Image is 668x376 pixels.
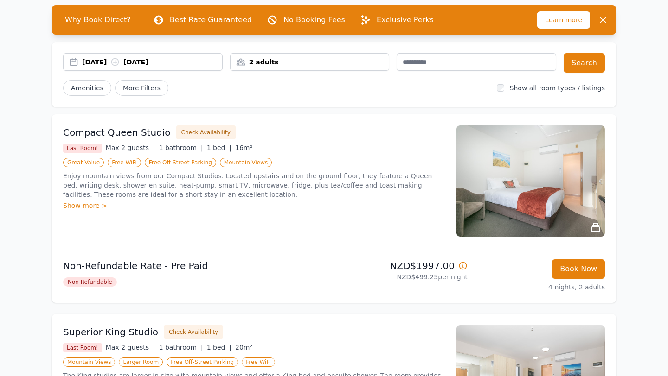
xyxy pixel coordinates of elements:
span: Why Book Direct? [58,11,138,29]
span: Learn more [537,11,590,29]
span: Free Off-Street Parking [167,357,238,367]
span: 20m² [235,344,252,351]
span: Non Refundable [63,277,117,287]
p: No Booking Fees [283,14,345,25]
button: Search [564,53,605,73]
button: Book Now [552,259,605,279]
div: Show more > [63,201,445,210]
span: More Filters [115,80,168,96]
button: Check Availability [176,125,236,139]
p: 4 nights, 2 adults [475,282,605,292]
span: Last Room! [63,144,102,153]
p: Non-Refundable Rate - Pre Paid [63,259,330,272]
p: NZD$499.25 per night [338,272,468,282]
span: Larger Room [119,357,163,367]
span: 1 bed | [207,144,231,151]
button: Check Availability [164,325,223,339]
span: Last Room! [63,343,102,352]
span: Mountain Views [220,158,272,167]
span: 1 bathroom | [159,344,203,351]
span: Free WiFi [242,357,275,367]
span: Max 2 guests | [106,344,155,351]
span: Mountain Views [63,357,115,367]
span: 1 bed | [207,344,231,351]
button: Amenities [63,80,111,96]
span: Free Off-Street Parking [145,158,216,167]
p: Enjoy mountain views from our Compact Studios. Located upstairs and on the ground floor, they fea... [63,171,445,199]
h3: Compact Queen Studio [63,126,171,139]
p: Exclusive Perks [377,14,434,25]
div: 2 adults [231,57,389,67]
span: 16m² [235,144,252,151]
span: Great Value [63,158,104,167]
h3: Superior King Studio [63,326,158,338]
span: Max 2 guests | [106,144,155,151]
div: [DATE] [DATE] [82,57,222,67]
p: Best Rate Guaranteed [170,14,252,25]
span: Free WiFi [108,158,141,167]
p: NZD$1997.00 [338,259,468,272]
span: 1 bathroom | [159,144,203,151]
label: Show all room types / listings [510,84,605,92]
